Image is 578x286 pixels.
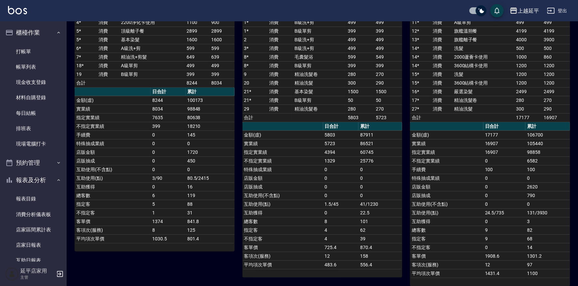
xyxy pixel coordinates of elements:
[358,208,402,217] td: 22.5
[268,27,293,35] td: 消費
[151,226,185,234] td: 8
[151,96,185,105] td: 8244
[293,96,346,105] td: B級單剪
[323,139,359,148] td: 5723
[97,61,119,70] td: 消費
[97,44,119,53] td: 消費
[185,18,210,27] td: 1100
[3,171,64,189] button: 報表及分析
[119,70,185,79] td: B級單剪
[75,234,151,243] td: 平均項次單價
[542,53,570,61] td: 860
[525,148,570,156] td: 98858
[210,44,235,53] td: 599
[186,200,235,208] td: 88
[374,27,402,35] td: 399
[542,44,570,53] td: 500
[483,174,525,182] td: 0
[431,105,452,113] td: 消費
[119,35,185,44] td: 基本染髮
[410,191,483,200] td: 店販抽成
[75,122,151,131] td: 不指定實業績
[210,61,235,70] td: 499
[151,131,185,139] td: 0
[243,131,323,139] td: 金額(虛)
[268,96,293,105] td: 消費
[525,174,570,182] td: 0
[358,182,402,191] td: 0
[358,165,402,174] td: 0
[75,217,151,226] td: 客單價
[186,139,235,148] td: 0
[293,35,346,44] td: B級洗+剪
[518,7,539,15] div: 上越延平
[515,105,542,113] td: 300
[483,243,525,252] td: 0
[410,174,483,182] td: 特殊抽成業績
[374,105,402,113] td: 270
[268,79,293,87] td: 消費
[374,70,402,79] td: 270
[483,165,525,174] td: 100
[119,44,185,53] td: A級洗+剪
[515,35,542,44] td: 4000
[323,217,359,226] td: 8
[515,113,542,122] td: 17177
[346,18,374,27] td: 499
[542,18,570,27] td: 499
[374,87,402,96] td: 1500
[525,139,570,148] td: 105440
[151,182,185,191] td: 0
[374,35,402,44] td: 499
[293,18,346,27] td: B級洗+剪
[374,96,402,105] td: 50
[186,234,235,243] td: 801.4
[3,44,64,59] a: 打帳單
[3,207,64,222] a: 消費分析儀表板
[525,131,570,139] td: 106700
[97,18,119,27] td: 消費
[97,27,119,35] td: 消費
[410,243,483,252] td: 不指定客
[515,61,542,70] td: 1200
[452,35,515,44] td: 旗艦離子餐
[186,113,235,122] td: 80638
[358,191,402,200] td: 0
[75,200,151,208] td: 指定客
[542,96,570,105] td: 270
[374,113,402,122] td: 5723
[75,165,151,174] td: 互助使用(不含點)
[185,44,210,53] td: 599
[75,88,235,243] table: a dense table
[358,243,402,252] td: 870.4
[243,148,323,156] td: 指定實業績
[374,61,402,70] td: 399
[244,37,247,42] a: 2
[8,6,27,14] img: Logo
[483,122,525,131] th: 日合計
[410,200,483,208] td: 互助使用(不含點)
[452,27,515,35] td: 旗艦溫朔餐
[210,35,235,44] td: 1600
[515,79,542,87] td: 1200
[346,61,374,70] td: 399
[410,156,483,165] td: 不指定實業績
[346,87,374,96] td: 1500
[431,87,452,96] td: 消費
[410,234,483,243] td: 指定客
[3,90,64,105] a: 材料自購登錄
[515,70,542,79] td: 1200
[431,53,452,61] td: 消費
[243,217,323,226] td: 總客數
[525,122,570,131] th: 累計
[185,35,210,44] td: 1600
[515,96,542,105] td: 280
[97,70,119,79] td: 消費
[151,148,185,156] td: 0
[525,191,570,200] td: 790
[75,79,97,87] td: 合計
[490,4,504,17] button: save
[515,18,542,27] td: 499
[151,113,185,122] td: 7635
[346,96,374,105] td: 50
